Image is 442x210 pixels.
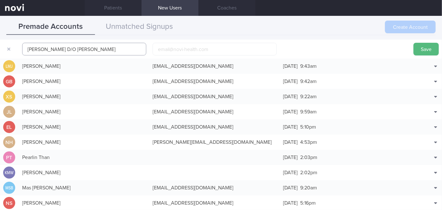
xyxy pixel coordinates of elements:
span: [DATE] [283,94,298,99]
span: [DATE] [283,170,298,175]
input: John Doe [22,43,146,55]
span: 9:42am [300,79,317,84]
div: MSB [4,182,14,194]
div: [EMAIL_ADDRESS][DOMAIN_NAME] [149,75,280,88]
div: [PERSON_NAME] [19,121,149,133]
div: XS [3,91,15,103]
span: [DATE] [283,155,298,160]
div: GB [3,75,15,88]
span: 2:02pm [300,170,317,175]
div: [EMAIL_ADDRESS][DOMAIN_NAME] [149,181,280,194]
span: 5:10pm [300,124,316,130]
div: Mas [PERSON_NAME] [19,181,149,194]
span: [DATE] [283,200,298,206]
span: [DATE] [283,185,298,190]
span: [DATE] [283,124,298,130]
span: [DATE] [283,140,298,145]
div: [EMAIL_ADDRESS][DOMAIN_NAME] [149,105,280,118]
div: [PERSON_NAME] [19,60,149,73]
div: [PERSON_NAME][EMAIL_ADDRESS][DOMAIN_NAME] [149,136,280,149]
div: JL [3,106,15,118]
span: 4:53pm [300,140,317,145]
div: NS [3,197,15,209]
span: [DATE] [283,109,298,114]
div: PT [3,151,15,164]
button: Unmatched Signups [95,19,184,35]
div: NH [3,136,15,149]
div: [EMAIL_ADDRESS][DOMAIN_NAME] [149,60,280,73]
div: [EMAIL_ADDRESS][DOMAIN_NAME] [149,90,280,103]
div: [PERSON_NAME] [19,105,149,118]
span: 9:43am [300,64,317,69]
span: 9:20am [300,185,317,190]
span: [DATE] [283,79,298,84]
div: [PERSON_NAME] [19,166,149,179]
div: [EMAIL_ADDRESS][DOMAIN_NAME] [149,197,280,209]
div: [PERSON_NAME] [19,197,149,209]
div: Pearlin Than [19,151,149,164]
div: [PERSON_NAME] [19,75,149,88]
span: [DATE] [283,64,298,69]
span: 9:22am [300,94,317,99]
div: [PERSON_NAME] [19,90,149,103]
span: 9:59am [300,109,317,114]
div: [PERSON_NAME] [19,136,149,149]
span: 2:03pm [300,155,317,160]
div: [EMAIL_ADDRESS][DOMAIN_NAME] [149,121,280,133]
div: KMW [4,167,14,179]
div: EL [3,121,15,133]
input: email@novi-health.com [153,43,277,55]
button: Save [414,43,439,55]
button: Premade Accounts [6,19,95,35]
div: LMJ [4,60,14,73]
span: 5:16pm [300,200,316,206]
